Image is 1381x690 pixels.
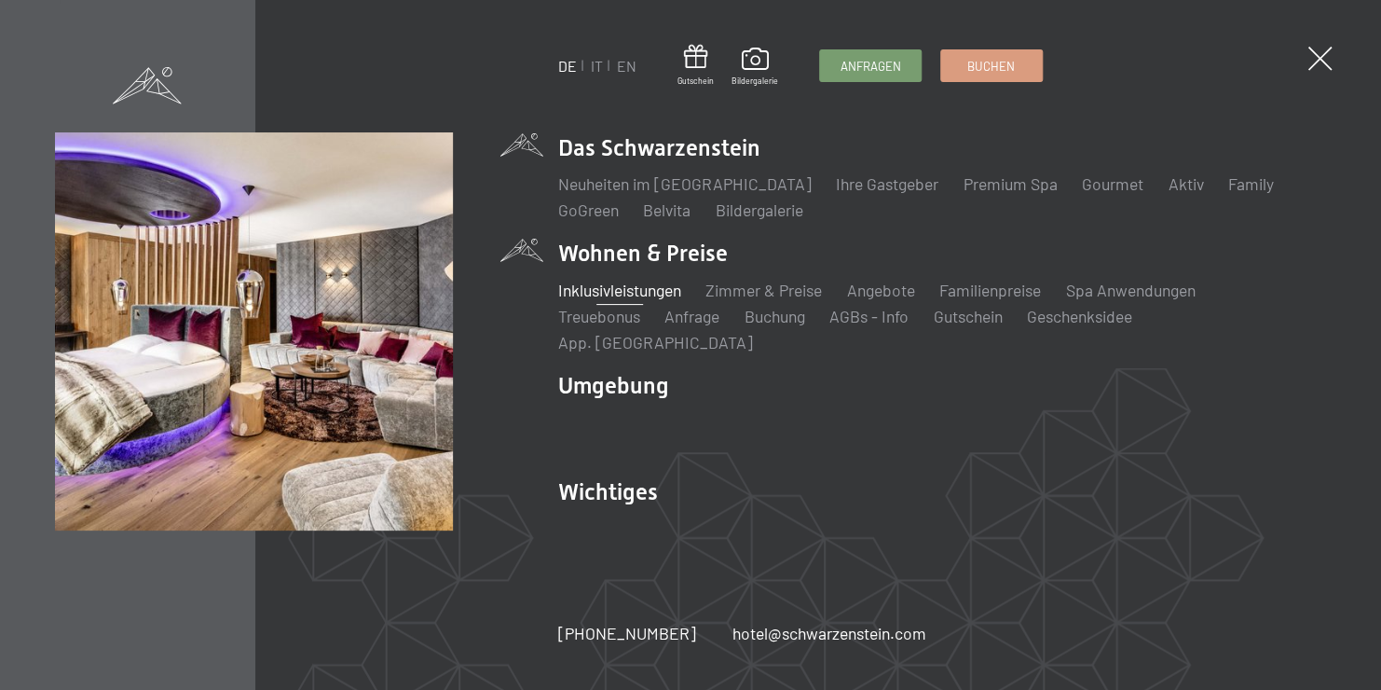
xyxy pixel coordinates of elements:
span: Anfragen [841,58,901,75]
a: Angebote [847,280,915,300]
a: GoGreen [558,200,619,220]
span: Buchen [967,58,1015,75]
a: Premium Spa [964,173,1058,194]
a: Geschenksidee [1027,306,1132,326]
a: Buchung [745,306,805,326]
a: Neuheiten im [GEOGRAPHIC_DATA] [558,173,812,194]
a: Familienpreise [939,280,1041,300]
a: Inklusivleistungen [558,280,681,300]
a: Buchen [941,50,1042,81]
a: Aktiv [1169,173,1204,194]
a: Ihre Gastgeber [837,173,939,194]
a: Belvita [644,200,691,220]
a: hotel@schwarzenstein.com [732,622,926,645]
span: Gutschein [677,76,714,87]
a: EN [617,57,636,75]
span: [PHONE_NUMBER] [558,623,696,643]
a: Anfragen [821,50,922,81]
a: Treuebonus [558,306,640,326]
a: Gutschein [677,45,714,87]
a: Spa Anwendungen [1066,280,1196,300]
a: Zimmer & Preise [706,280,823,300]
a: Gutschein [934,306,1003,326]
a: App. [GEOGRAPHIC_DATA] [558,332,753,352]
a: Family [1228,173,1274,194]
span: Bildergalerie [732,76,779,87]
a: AGBs - Info [829,306,909,326]
a: Gourmet [1082,173,1143,194]
a: Bildergalerie [716,200,803,220]
a: DE [558,57,577,75]
a: IT [591,57,603,75]
a: Anfrage [665,306,720,326]
a: Bildergalerie [732,48,779,87]
a: [PHONE_NUMBER] [558,622,696,645]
